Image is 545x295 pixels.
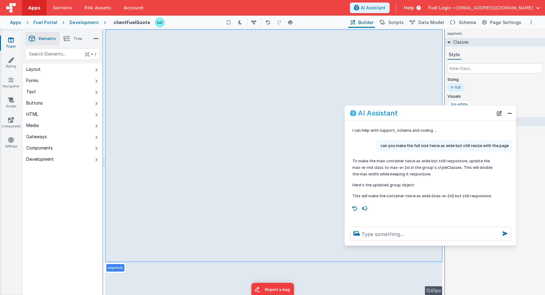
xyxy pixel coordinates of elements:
[108,265,123,270] p: pagebody
[451,102,467,107] div: bg-white
[26,66,41,72] div: Layout
[33,19,57,26] div: Fuel Portal
[26,77,38,84] div: Forms
[53,5,72,11] span: Servers
[73,36,82,41] span: Tree
[26,122,39,129] div: Media
[361,5,386,11] span: AI Assistant
[377,17,405,28] button: Scripts
[39,36,56,41] span: Elements
[358,19,374,26] span: Builder
[25,48,100,60] input: Search Elements...
[447,77,542,82] p: Sizing
[10,19,21,26] div: Apps
[457,5,533,11] span: [EMAIL_ADDRESS][DOMAIN_NAME]
[490,19,521,26] span: Page Settings
[105,29,442,295] div: -->
[352,181,492,188] p: Here's the updated group object:
[23,131,103,142] button: Gateways
[447,50,461,60] button: Style
[23,142,103,154] button: Components
[448,17,477,28] button: Schema
[352,192,492,199] p: This will make the container twice as wide (max-w-2xl) but still responsive.
[428,5,540,11] button: Fuel Logic — [EMAIL_ADDRESS][DOMAIN_NAME]
[23,97,103,109] button: Buttons
[350,2,390,13] button: AI Assistant
[26,145,53,151] div: Components
[69,19,99,26] div: Development
[85,48,96,60] span: + /
[388,19,404,26] span: Scripts
[26,134,47,140] div: Gateways
[451,38,469,47] h2: Classes
[26,100,43,106] div: Buttons
[425,286,442,295] div: 1240px
[28,5,40,11] span: Apps
[23,86,103,97] button: Text
[407,17,445,28] button: Data Model
[26,89,36,95] div: Text
[447,63,542,73] input: Enter Class...
[23,109,103,120] button: HTML
[445,29,465,38] h4: pagebody
[348,17,375,28] button: Builder
[358,109,398,117] h2: AI Assistant
[84,5,111,11] span: File Assets
[495,109,504,117] button: New Chat
[418,19,444,26] span: Data Model
[352,158,492,177] p: To make the main container twice as wide but still responsive, update the max-w-md class to max-w...
[23,154,103,165] button: Development
[26,156,54,162] div: Development
[527,19,535,26] button: Options
[447,94,542,99] p: Visuals
[23,75,103,86] button: Forms
[23,120,103,131] button: Media
[480,17,522,28] button: Page Settings
[428,5,457,11] span: Fuel Logic —
[381,142,509,149] p: can you make the full size twice as wide but still resize with the page
[352,127,492,134] p: I can help with support, schema and coding ...
[155,18,164,27] img: 3dd21bde18fb3f511954fc4b22afbf3f
[114,20,150,25] h4: clientFuelQuote
[451,85,461,90] div: h-full
[404,5,414,11] span: Help
[506,109,514,117] button: Close
[26,111,38,117] div: HTML
[459,19,476,26] span: Schema
[23,64,103,75] button: Layout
